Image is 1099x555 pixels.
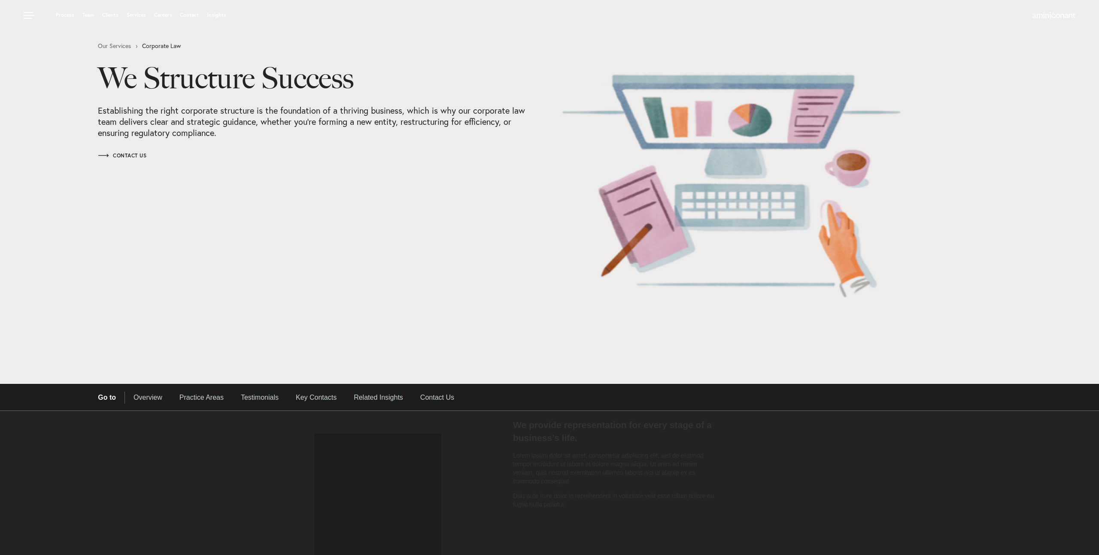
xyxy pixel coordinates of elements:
[82,12,94,18] a: Team
[180,12,199,18] a: Contact
[98,43,142,49] a: View our service areas
[556,43,909,362] img: Corporate Law
[287,392,345,404] a: Jump to Key Contacts section
[513,492,715,509] p: Duis aute irure dolor in reprehenderit in voluptate velit esse cillum dolore eu fugiat nulla pari...
[127,12,146,18] a: Services
[102,12,118,18] a: Clients
[171,392,232,404] a: Jump to Practice Areas section
[142,43,194,49] span: Corporate Law
[98,105,543,139] p: Establishing the right corporate structure is the foundation of a thriving business, which is why...
[1032,12,1075,19] a: Home
[232,392,287,404] a: Go to Testimonials section
[207,12,226,18] a: Insights
[98,153,146,158] span: Contact Us
[98,392,125,404] span: Go to
[345,392,412,404] a: Jump to Related Insights section
[513,452,715,486] p: Lorem ipsum dolor sit amet, consectetur adipiscing elit, sed do eiusmod tempor incididunt ut labo...
[412,392,463,404] a: Jump to Contact Us section
[98,62,543,105] h1: We Structure Success
[154,12,172,18] a: Careers
[56,12,74,18] a: Process
[513,419,715,444] h2: We provide representation for every stage of a business’s life.
[125,392,171,404] a: Jump to Overview section
[1032,12,1075,19] img: Amini & Conant
[98,151,146,160] a: Click to contact us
